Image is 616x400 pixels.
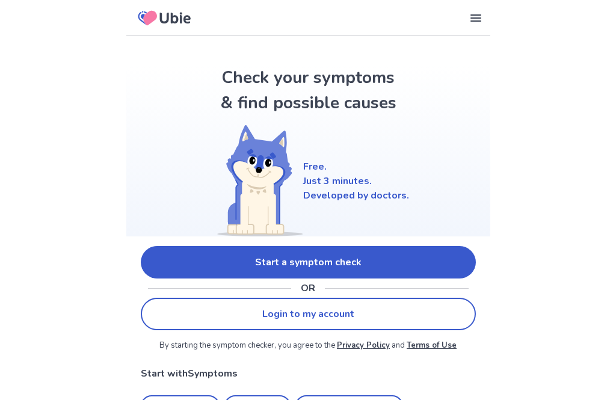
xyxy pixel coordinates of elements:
[301,281,315,295] p: OR
[303,159,409,174] p: Free.
[141,366,476,381] p: Start with Symptoms
[303,174,409,188] p: Just 3 minutes.
[337,340,390,351] a: Privacy Policy
[303,188,409,203] p: Developed by doctors.
[207,125,303,236] img: Shiba (Welcome)
[407,340,457,351] a: Terms of Use
[141,298,476,330] a: Login to my account
[141,340,476,352] p: By starting the symptom checker, you agree to the and
[218,65,398,115] h1: Check your symptoms & find possible causes
[141,246,476,278] a: Start a symptom check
